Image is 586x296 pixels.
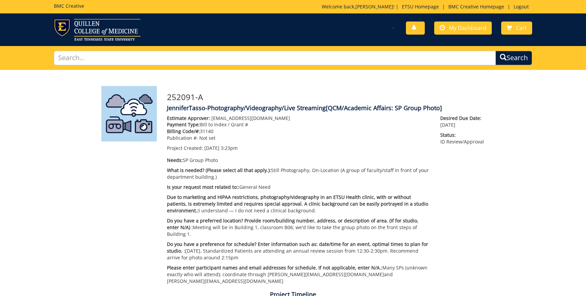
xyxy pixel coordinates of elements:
[54,19,140,41] img: ETSU logo
[167,105,485,112] h4: JenniferTasso-Photography/Videography/Live Streaming
[399,3,442,10] a: ETSU Homepage
[322,3,532,10] p: Welcome back, ! | | |
[440,132,485,138] span: Status:
[434,22,492,35] a: My Dashboard
[167,115,210,121] span: Estimate Approver:
[326,104,442,112] span: [QCM/Academic Affairs: SP Group Photo]
[167,128,200,134] span: Billing Code/#:
[516,24,527,32] span: Cart
[445,3,508,10] a: BMC Creative Homepage
[167,241,430,261] p: [DATE], Standardized Patients are attending an annual review session from 12:30-2:30pm. Recommend...
[167,264,382,271] span: Please enter participant names and email addresses for schedule. If not applicable, enter N/A.:
[167,121,200,128] span: Payment Type:
[355,3,393,10] a: [PERSON_NAME]
[54,51,496,65] input: Search...
[440,132,485,145] p: ID Review/Approval
[167,157,430,164] p: SP Group Photo
[167,217,430,238] p: Meeting will be in Building 1, classroom B06; we'd like to take the group photo on the front step...
[167,194,428,214] span: Due to marketing and HIPAA restrictions, photography/videography in an ETSU Health clinic, with o...
[199,135,215,141] span: Not set
[54,3,84,8] h5: BMC Creative
[440,115,485,122] span: Desired Due Date:
[167,264,430,285] p: Many SPs (unknown exactly who will attend); coordinate through [PERSON_NAME] [EMAIL_ADDRESS][DOMA...
[167,157,183,163] span: Needs:
[167,167,271,173] span: What is needed? (Please select all that apply.):
[167,145,203,151] span: Project Created:
[440,115,485,128] p: [DATE]
[510,3,532,10] a: Logout
[167,135,198,141] span: Publication #:
[167,128,430,135] p: 31140
[167,184,430,191] p: General Need
[167,217,418,230] span: Do you have a preferred location? Provide room/building number, address, or description of area. ...
[167,184,239,190] span: Is your request most related to::
[167,93,485,101] h3: 252091-A
[204,145,238,151] span: [DATE] 3:23pm
[101,86,157,141] img: Product featured image
[167,241,428,254] span: Do you have a preference for schedule? Enter information such as: date/time for an event, optimal...
[501,22,532,35] a: Cart
[167,167,430,180] p: Still Photography, On-Location (A group of faculty/staff in front of your department building.)
[167,115,430,122] p: [EMAIL_ADDRESS][DOMAIN_NAME]
[449,24,486,32] span: My Dashboard
[495,51,532,65] button: Search
[167,194,430,214] p: I understand — I do not need a clinical background.
[167,121,430,128] p: Bill to Index / Grant #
